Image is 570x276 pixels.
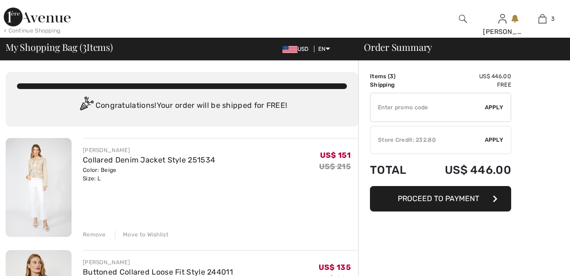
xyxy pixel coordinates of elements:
td: US$ 446.00 [420,154,511,186]
span: USD [282,46,313,52]
span: EN [318,46,330,52]
img: search the website [459,13,467,24]
span: US$ 151 [320,151,351,160]
div: [PERSON_NAME] [83,146,215,154]
div: Order Summary [353,42,564,52]
span: Apply [485,103,504,112]
img: Collared Denim Jacket Style 251534 [6,138,72,237]
a: Sign In [498,14,506,23]
div: Color: Beige Size: L [83,166,215,183]
div: Move to Wishlist [115,230,169,239]
a: 3 [523,13,562,24]
s: US$ 215 [319,162,351,171]
span: 3 [551,15,554,23]
button: Proceed to Payment [370,186,511,211]
td: US$ 446.00 [420,72,511,81]
div: [PERSON_NAME] [83,258,233,267]
input: Promo code [370,93,485,122]
td: Items ( ) [370,72,420,81]
span: Proceed to Payment [398,194,479,203]
td: Total [370,154,420,186]
span: Apply [485,136,504,144]
a: Collared Denim Jacket Style 251534 [83,155,215,164]
span: 3 [82,40,87,52]
div: Congratulations! Your order will be shipped for FREE! [17,97,347,115]
span: My Shopping Bag ( Items) [6,42,113,52]
div: < Continue Shopping [4,26,61,35]
span: 3 [390,73,393,80]
img: My Info [498,13,506,24]
img: 1ère Avenue [4,8,71,26]
div: Store Credit: 232.80 [370,136,485,144]
img: Congratulation2.svg [77,97,96,115]
img: US Dollar [282,46,297,53]
div: [PERSON_NAME] [483,27,522,37]
span: US$ 135 [319,263,351,272]
div: Remove [83,230,106,239]
td: Shipping [370,81,420,89]
img: My Bag [538,13,546,24]
td: Free [420,81,511,89]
